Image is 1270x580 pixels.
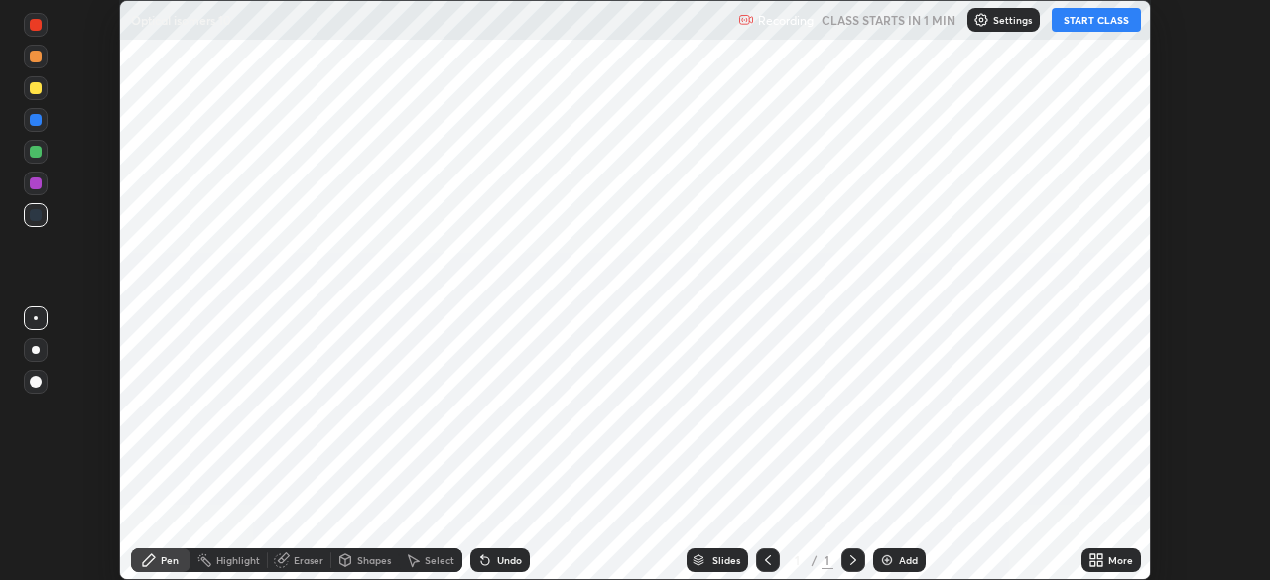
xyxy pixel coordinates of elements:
div: More [1108,555,1133,565]
img: recording.375f2c34.svg [738,12,754,28]
p: Optical isomers 10 [131,12,231,28]
div: Highlight [216,555,260,565]
button: START CLASS [1052,8,1141,32]
div: 1 [822,551,833,569]
div: / [812,554,818,566]
div: Undo [497,555,522,565]
img: add-slide-button [879,552,895,568]
img: class-settings-icons [973,12,989,28]
div: Add [899,555,918,565]
h5: CLASS STARTS IN 1 MIN [822,11,955,29]
div: Eraser [294,555,323,565]
p: Settings [993,15,1032,25]
p: Recording [758,13,814,28]
div: Select [425,555,454,565]
div: Shapes [357,555,391,565]
div: 1 [788,554,808,566]
div: Pen [161,555,179,565]
div: Slides [712,555,740,565]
